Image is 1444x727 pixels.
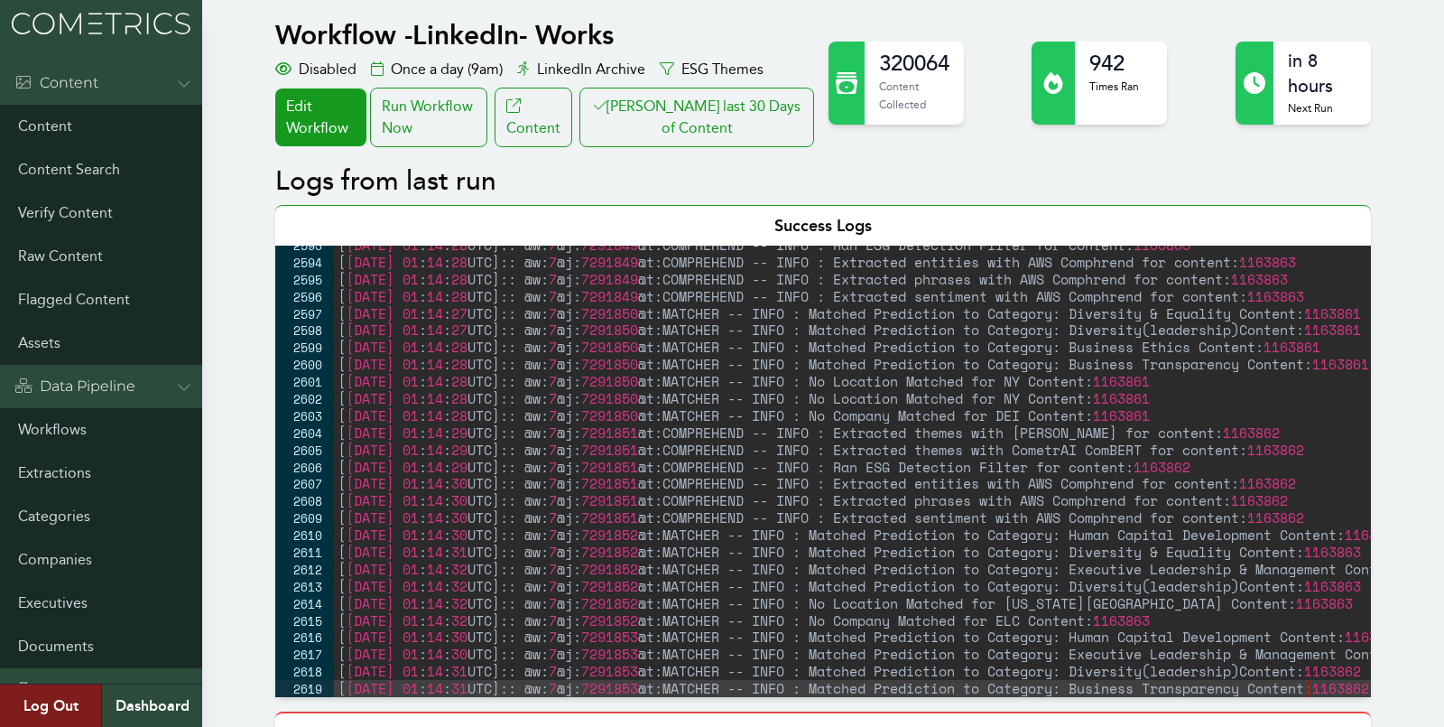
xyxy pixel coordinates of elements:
div: Run Workflow Now [370,88,487,147]
div: 2603 [275,407,334,424]
div: 2607 [275,475,334,492]
h2: in 8 hours [1288,49,1356,99]
div: 2614 [275,595,334,612]
h2: 942 [1089,49,1139,78]
div: Success Logs [275,205,1370,246]
div: 2595 [275,271,334,288]
div: 2599 [275,339,334,356]
div: 2619 [275,680,334,697]
div: 2606 [275,459,334,476]
div: 2610 [275,527,334,544]
div: LinkedIn Archive [517,59,645,80]
div: 2605 [275,442,334,459]
div: 2596 [275,288,334,305]
div: Content [14,72,98,94]
div: 2613 [275,578,334,595]
div: ESG Themes [660,59,764,80]
div: 2616 [275,629,334,646]
h2: 320064 [879,49,949,78]
div: 2601 [275,373,334,390]
div: 2618 [275,663,334,680]
p: Times Ran [1089,78,1139,96]
p: Content Collected [879,78,949,113]
h2: Logs from last run [275,165,1370,198]
button: [PERSON_NAME] last 30 Days of Content [579,88,814,147]
div: 2594 [275,254,334,271]
div: 2615 [275,612,334,629]
a: Dashboard [101,685,202,727]
div: 2609 [275,509,334,527]
div: 2602 [275,390,334,407]
div: Data Pipeline [14,376,135,397]
h1: Workflow - LinkedIn- Works [275,19,818,51]
div: 2604 [275,424,334,442]
a: Content [495,88,572,147]
div: 2597 [275,305,334,322]
div: 2600 [275,356,334,373]
div: Admin [14,679,88,701]
div: Disabled [275,59,356,80]
div: 2593 [275,237,334,254]
div: 2608 [275,492,334,509]
div: Once a day (9am) [371,59,503,80]
div: 2612 [275,561,334,578]
div: 2611 [275,544,334,561]
a: Edit Workflow [275,89,366,146]
div: 2598 [275,322,334,339]
div: 2617 [275,646,334,663]
p: Next Run [1288,99,1356,117]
